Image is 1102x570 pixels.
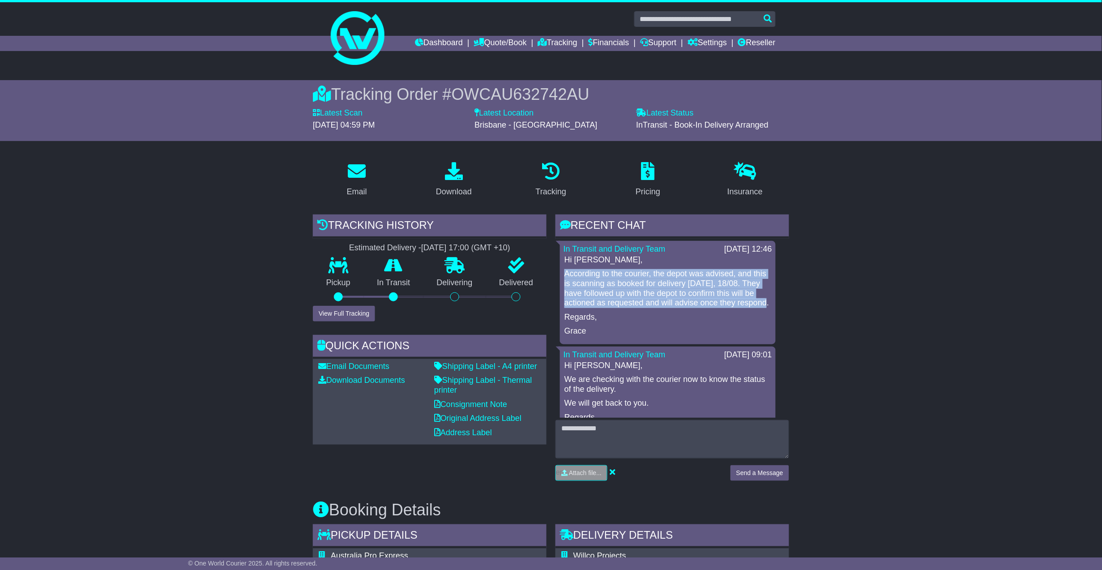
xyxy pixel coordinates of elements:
[724,244,772,254] div: [DATE] 12:46
[722,159,769,201] a: Insurance
[318,362,389,371] a: Email Documents
[313,501,789,519] h3: Booking Details
[564,399,771,408] p: We will get back to you.
[415,36,463,51] a: Dashboard
[313,214,547,239] div: Tracking history
[434,376,532,394] a: Shipping Label - Thermal printer
[188,560,317,567] span: © One World Courier 2025. All rights reserved.
[555,524,789,549] div: Delivery Details
[564,244,666,253] a: In Transit and Delivery Team
[434,414,521,423] a: Original Address Label
[636,120,769,129] span: InTransit - Book-In Delivery Arranged
[564,413,771,423] p: Regards,
[564,375,771,394] p: We are checking with the courier now to know the status of the delivery.
[430,159,478,201] a: Download
[564,269,771,308] p: According to the courier, the depot was advised, and this is scanning as booked for delivery [DAT...
[313,278,364,288] p: Pickup
[564,255,771,265] p: Hi [PERSON_NAME],
[530,159,572,201] a: Tracking
[313,524,547,549] div: Pickup Details
[727,186,763,198] div: Insurance
[555,214,789,239] div: RECENT CHAT
[589,36,629,51] a: Financials
[573,551,626,560] span: Willco Projects
[564,313,771,322] p: Regards,
[738,36,776,51] a: Reseller
[730,465,789,481] button: Send a Message
[434,362,537,371] a: Shipping Label - A4 printer
[347,186,367,198] div: Email
[474,36,527,51] a: Quote/Book
[640,36,676,51] a: Support
[724,350,772,360] div: [DATE] 09:01
[313,335,547,359] div: Quick Actions
[313,243,547,253] div: Estimated Delivery -
[452,85,589,103] span: OWCAU632742AU
[313,108,363,118] label: Latest Scan
[474,120,597,129] span: Brisbane - [GEOGRAPHIC_DATA]
[636,108,694,118] label: Latest Status
[564,326,771,336] p: Grace
[474,108,534,118] label: Latest Location
[436,186,472,198] div: Download
[341,159,373,201] a: Email
[313,85,789,104] div: Tracking Order #
[688,36,727,51] a: Settings
[313,120,375,129] span: [DATE] 04:59 PM
[486,278,547,288] p: Delivered
[636,186,660,198] div: Pricing
[421,243,510,253] div: [DATE] 17:00 (GMT +10)
[536,186,566,198] div: Tracking
[331,551,408,560] span: Australia Pro Express
[564,361,771,371] p: Hi [PERSON_NAME],
[564,350,666,359] a: In Transit and Delivery Team
[538,36,577,51] a: Tracking
[434,428,492,437] a: Address Label
[318,376,405,385] a: Download Documents
[364,278,424,288] p: In Transit
[423,278,486,288] p: Delivering
[434,400,507,409] a: Consignment Note
[313,306,375,321] button: View Full Tracking
[630,159,666,201] a: Pricing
